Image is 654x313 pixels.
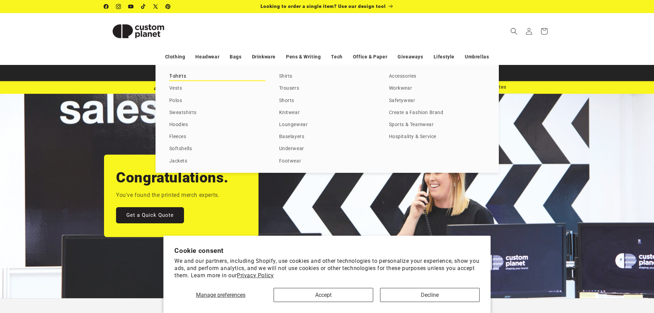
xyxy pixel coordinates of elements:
[101,13,175,49] a: Custom Planet
[506,24,521,39] summary: Search
[465,51,489,63] a: Umbrellas
[274,288,373,302] button: Accept
[174,247,480,255] h2: Cookie consent
[174,288,267,302] button: Manage preferences
[389,84,485,93] a: Workwear
[279,84,375,93] a: Trousers
[169,120,265,130] a: Hoodies
[169,144,265,154] a: Softshells
[165,51,185,63] a: Clothing
[237,272,274,279] a: Privacy Policy
[261,3,386,9] span: Looking to order a single item? Use our design tool
[195,51,219,63] a: Headwear
[169,157,265,166] a: Jackets
[279,96,375,105] a: Shorts
[380,288,480,302] button: Decline
[174,258,480,279] p: We and our partners, including Shopify, use cookies and other technologies to personalize your ex...
[434,51,455,63] a: Lifestyle
[116,190,219,200] p: You've found the printed merch experts.
[116,168,229,187] h2: Congratulations.
[389,120,485,130] a: Sports & Teamwear
[353,51,387,63] a: Office & Paper
[539,239,654,313] iframe: Chat Widget
[279,144,375,154] a: Underwear
[389,132,485,142] a: Hospitality & Service
[389,108,485,118] a: Create a Fashion Brand
[104,16,173,47] img: Custom Planet
[196,292,245,298] span: Manage preferences
[389,96,485,105] a: Safetywear
[279,72,375,81] a: Shirts
[169,132,265,142] a: Fleeces
[286,51,321,63] a: Pens & Writing
[279,108,375,118] a: Knitwear
[331,51,342,63] a: Tech
[279,120,375,130] a: Loungewear
[169,96,265,105] a: Polos
[398,51,423,63] a: Giveaways
[252,51,276,63] a: Drinkware
[169,72,265,81] a: T-shirts
[389,72,485,81] a: Accessories
[169,84,265,93] a: Vests
[230,51,241,63] a: Bags
[279,132,375,142] a: Baselayers
[169,108,265,118] a: Sweatshirts
[116,207,184,223] a: Get a Quick Quote
[279,157,375,166] a: Footwear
